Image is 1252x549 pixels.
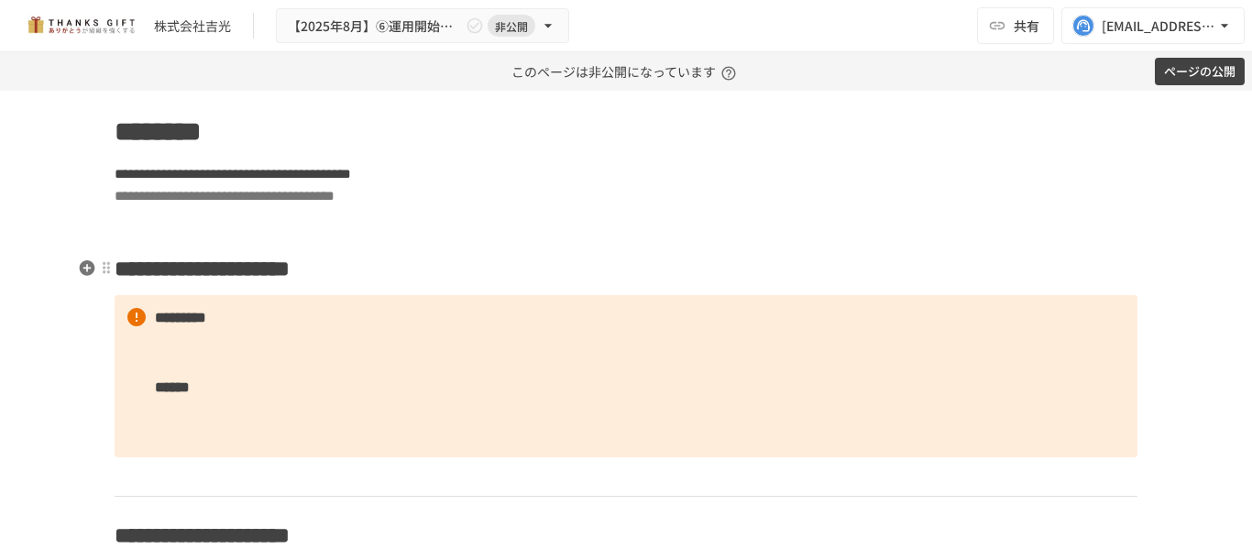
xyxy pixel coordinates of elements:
img: mMP1OxWUAhQbsRWCurg7vIHe5HqDpP7qZo7fRoNLXQh [22,11,139,40]
button: 共有 [977,7,1054,44]
span: 共有 [1014,16,1039,36]
button: [EMAIL_ADDRESS][DOMAIN_NAME] [1061,7,1245,44]
button: ページの公開 [1155,58,1245,86]
button: 【2025年8月】⑥運用開始後3回目振り返りMTG非公開 [276,8,569,44]
span: 【2025年8月】⑥運用開始後3回目振り返りMTG [288,15,462,38]
p: このページは非公開になっています [511,52,741,91]
div: [EMAIL_ADDRESS][DOMAIN_NAME] [1102,15,1215,38]
span: 非公開 [488,16,535,36]
div: 株式会社吉光 [154,16,231,36]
